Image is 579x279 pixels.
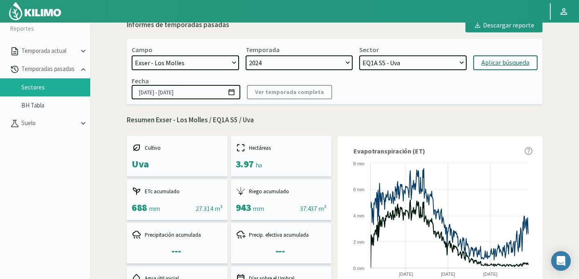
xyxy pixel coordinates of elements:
span: 3.97 [236,158,254,170]
div: Informes de temporadas pasadas [127,20,229,30]
kil-mini-card: report-summary-cards.ACCUMULATED_EFFECTIVE_PRECIPITATION [231,223,332,263]
span: Uva [132,158,149,170]
text: 8 mm [353,161,365,166]
div: ETc acumulado [132,186,223,196]
div: Sector [359,46,379,54]
span: mm [253,204,264,213]
text: [DATE] [483,272,498,277]
span: mm [149,204,160,213]
kil-mini-card: report-summary-cards.ACCUMULATED_PRECIPITATION [127,223,228,263]
div: Descargar reporte [474,20,534,30]
p: Resumen Exser - Los Molles / EQ1A S5 / Uva [127,115,543,126]
text: 2 mm [353,240,365,245]
span: 943 [236,201,251,214]
span: 688 [132,201,147,214]
div: Open Intercom Messenger [551,251,571,271]
text: [DATE] [441,272,455,277]
p: Temporada actual [20,46,79,56]
text: 4 mm [353,213,365,218]
div: Precipitación acumulada [132,230,223,240]
button: Aplicar búsqueda [473,55,538,70]
kil-mini-card: report-summary-cards.CROP [127,136,228,176]
div: Fecha [132,77,149,85]
p: Temporadas pasadas [20,64,79,74]
text: 6 mm [353,187,365,192]
kil-mini-card: report-summary-cards.ACCUMULATED_IRRIGATION [231,180,332,220]
a: Sectores [21,84,90,91]
kil-mini-card: report-summary-cards.HECTARES [231,136,332,176]
a: BH Tabla [21,102,90,109]
div: 37.437 m³ [300,204,326,213]
div: Cultivo [132,143,223,153]
div: Aplicar búsqueda [481,58,529,68]
p: Suelo [20,119,79,128]
div: Hectáreas [236,143,327,153]
div: Campo [132,46,153,54]
img: Kilimo [8,1,62,21]
text: [DATE] [399,272,413,277]
div: Temporada [246,46,280,54]
div: Precip. efectiva acumulada [236,230,327,240]
span: --- [171,245,181,257]
span: ha [255,161,262,169]
input: dd/mm/yyyy - dd/mm/yyyy [132,85,240,99]
button: Descargar reporte [465,18,543,32]
kil-mini-card: report-summary-cards.ACCUMULATED_ETC [127,180,228,220]
span: Evapotranspiración (ET) [353,146,425,156]
span: --- [276,245,285,257]
div: Riego acumulado [236,186,327,196]
div: 27.314 m³ [196,204,222,213]
text: 0 mm [353,266,365,271]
